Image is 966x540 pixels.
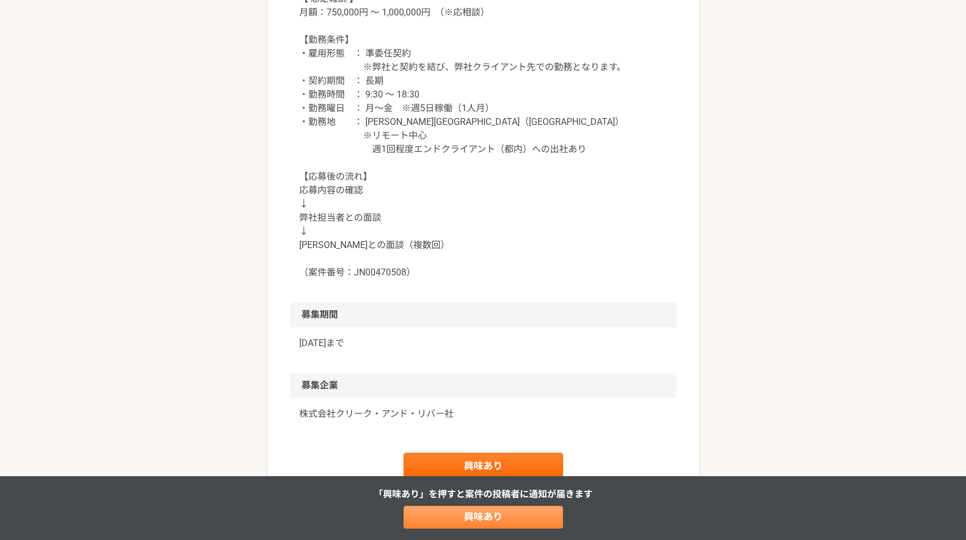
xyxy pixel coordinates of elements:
[299,407,667,421] a: 株式会社クリーク・アンド・リバー社
[403,506,563,529] a: 興味あり
[374,488,593,501] p: 「興味あり」を押すと 案件の投稿者に通知が届きます
[403,453,563,480] a: 興味あり
[290,373,676,398] h2: 募集企業
[290,302,676,327] h2: 募集期間
[299,336,667,350] p: [DATE]まで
